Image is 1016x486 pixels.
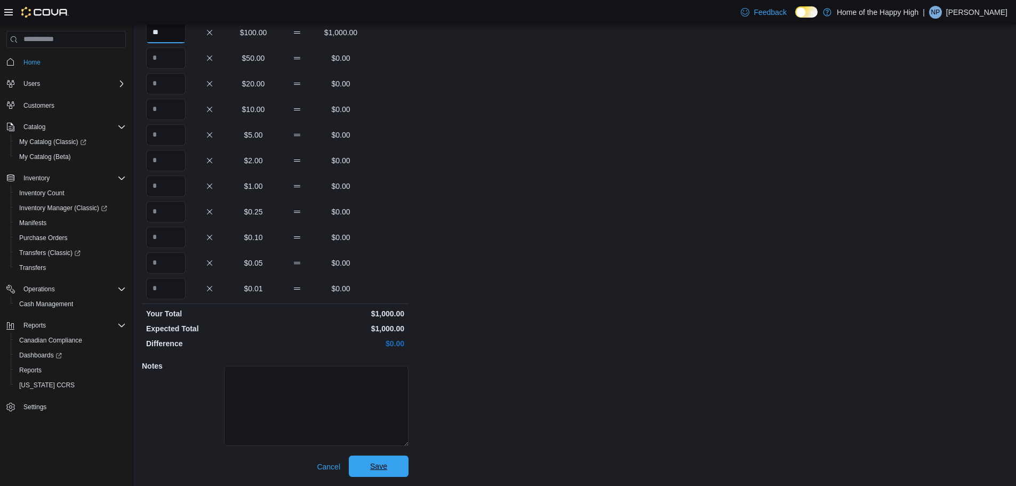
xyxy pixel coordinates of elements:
[15,349,66,362] a: Dashboards
[146,227,186,248] input: Quantity
[15,187,69,200] a: Inventory Count
[11,186,130,201] button: Inventory Count
[349,456,409,477] button: Save
[15,202,111,214] a: Inventory Manager (Classic)
[321,27,361,38] p: $1,000.00
[234,258,273,268] p: $0.05
[15,232,126,244] span: Purchase Orders
[19,189,65,197] span: Inventory Count
[15,232,72,244] a: Purchase Orders
[23,123,45,131] span: Catalog
[15,150,126,163] span: My Catalog (Beta)
[23,321,46,330] span: Reports
[19,283,59,296] button: Operations
[23,101,54,110] span: Customers
[19,55,126,69] span: Home
[15,150,75,163] a: My Catalog (Beta)
[19,381,75,389] span: [US_STATE] CCRS
[277,338,404,349] p: $0.00
[15,364,126,377] span: Reports
[146,323,273,334] p: Expected Total
[19,172,54,185] button: Inventory
[23,285,55,293] span: Operations
[2,399,130,415] button: Settings
[19,56,45,69] a: Home
[19,319,126,332] span: Reports
[15,202,126,214] span: Inventory Manager (Classic)
[837,6,918,19] p: Home of the Happy High
[19,121,50,133] button: Catalog
[19,234,68,242] span: Purchase Orders
[2,171,130,186] button: Inventory
[321,78,361,89] p: $0.00
[2,282,130,297] button: Operations
[11,216,130,230] button: Manifests
[6,50,126,443] nav: Complex example
[234,27,273,38] p: $100.00
[146,47,186,69] input: Quantity
[146,73,186,94] input: Quantity
[23,79,40,88] span: Users
[234,155,273,166] p: $2.00
[234,130,273,140] p: $5.00
[19,401,51,413] a: Settings
[19,99,59,112] a: Customers
[146,124,186,146] input: Quantity
[15,298,77,310] a: Cash Management
[321,232,361,243] p: $0.00
[234,78,273,89] p: $20.00
[15,136,126,148] span: My Catalog (Classic)
[11,230,130,245] button: Purchase Orders
[15,379,79,392] a: [US_STATE] CCRS
[19,77,44,90] button: Users
[737,2,790,23] a: Feedback
[317,461,340,472] span: Cancel
[2,119,130,134] button: Catalog
[11,260,130,275] button: Transfers
[370,461,387,472] span: Save
[321,53,361,63] p: $0.00
[15,217,126,229] span: Manifests
[11,348,130,363] a: Dashboards
[146,252,186,274] input: Quantity
[2,98,130,113] button: Customers
[23,58,41,67] span: Home
[234,206,273,217] p: $0.25
[15,217,51,229] a: Manifests
[15,364,46,377] a: Reports
[754,7,786,18] span: Feedback
[15,261,50,274] a: Transfers
[313,456,345,477] button: Cancel
[146,150,186,171] input: Quantity
[19,153,71,161] span: My Catalog (Beta)
[11,134,130,149] a: My Catalog (Classic)
[15,334,126,347] span: Canadian Compliance
[321,283,361,294] p: $0.00
[19,264,46,272] span: Transfers
[15,298,126,310] span: Cash Management
[234,232,273,243] p: $0.10
[19,138,86,146] span: My Catalog (Classic)
[11,201,130,216] a: Inventory Manager (Classic)
[321,104,361,115] p: $0.00
[234,181,273,192] p: $1.00
[321,181,361,192] p: $0.00
[923,6,925,19] p: |
[11,333,130,348] button: Canadian Compliance
[19,249,81,257] span: Transfers (Classic)
[142,355,222,377] h5: Notes
[19,172,126,185] span: Inventory
[15,261,126,274] span: Transfers
[2,318,130,333] button: Reports
[19,336,82,345] span: Canadian Compliance
[19,77,126,90] span: Users
[146,308,273,319] p: Your Total
[321,258,361,268] p: $0.00
[15,246,126,259] span: Transfers (Classic)
[146,278,186,299] input: Quantity
[15,349,126,362] span: Dashboards
[15,379,126,392] span: Washington CCRS
[11,363,130,378] button: Reports
[19,121,126,133] span: Catalog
